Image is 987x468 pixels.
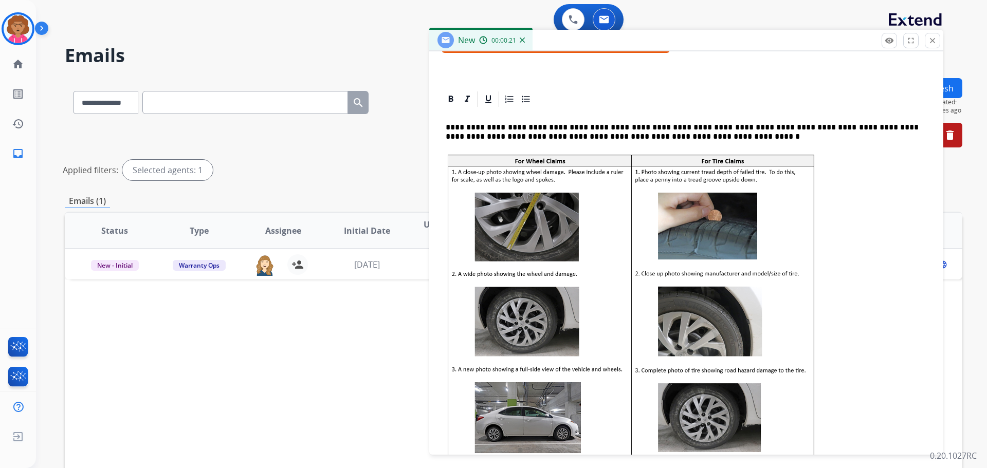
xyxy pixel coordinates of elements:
mat-icon: fullscreen [906,36,916,45]
span: 00:00:21 [491,36,516,45]
div: Selected agents: 1 [122,160,213,180]
div: Bold [443,91,459,107]
span: New - Initial [91,260,139,271]
span: Updated Date [418,218,465,243]
span: Initial Date [344,224,390,237]
img: agent-avatar [254,254,275,276]
mat-icon: delete [944,129,956,141]
div: Ordered List [502,91,517,107]
mat-icon: inbox [12,147,24,160]
mat-icon: remove_red_eye [885,36,894,45]
h2: Emails [65,45,962,66]
span: Warranty Ops [173,260,226,271]
p: Applied filters: [63,164,118,176]
mat-icon: home [12,58,24,70]
p: 0.20.1027RC [930,450,977,462]
mat-icon: person_add [291,258,304,271]
p: Emails (1) [65,195,110,208]
img: avatar [4,14,32,43]
div: Bullet List [518,91,534,107]
span: New [458,34,475,46]
div: Underline [481,91,496,107]
mat-icon: list_alt [12,88,24,100]
div: Italic [460,91,475,107]
span: Assignee [265,224,301,237]
mat-icon: close [928,36,937,45]
mat-icon: history [12,118,24,130]
mat-icon: search [352,97,364,109]
span: Status [101,224,128,237]
span: [DATE] [354,259,380,270]
span: Type [190,224,209,237]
